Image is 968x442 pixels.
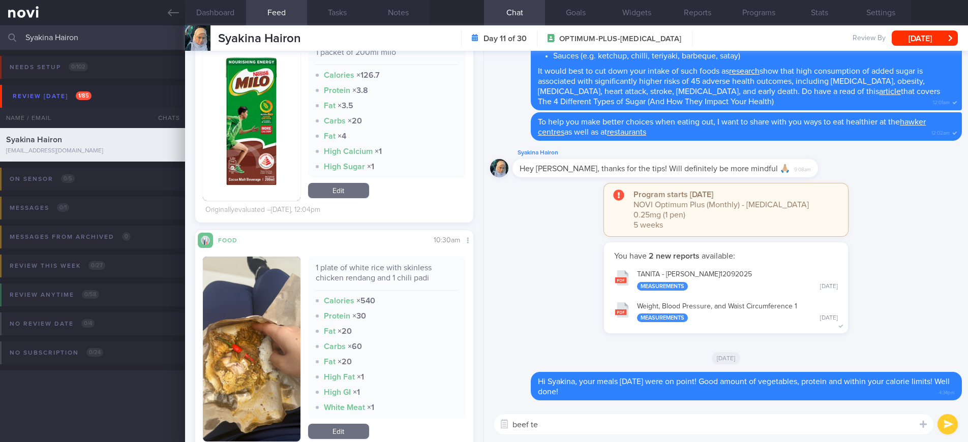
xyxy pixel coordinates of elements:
[324,86,350,94] strong: Protein
[324,71,354,79] strong: Calories
[324,117,346,125] strong: Carbs
[367,163,374,171] strong: × 1
[538,118,926,136] span: To help you make better choices when eating out, I want to share with you ways to eat healthier a...
[794,164,811,173] span: 9:08am
[338,358,352,366] strong: × 20
[348,342,362,351] strong: × 60
[144,108,185,128] div: Chats
[931,127,950,137] span: 12:02am
[553,48,955,61] li: Sauces (e.g. ketchup, chilli, teriyaki, barbeque, satay)
[892,30,958,46] button: [DATE]
[637,270,838,291] div: TANITA - [PERSON_NAME] 12092025
[10,89,94,103] div: Review [DATE]
[6,136,62,144] span: Syakina Hairon
[324,102,336,110] strong: Fat
[7,60,90,74] div: Needs setup
[637,313,688,322] div: Measurements
[218,33,301,45] span: Syakina Hairon
[512,147,849,159] div: Syakina Hairon
[82,290,99,299] span: 0 / 58
[308,424,369,439] a: Edit
[356,71,380,79] strong: × 126.7
[375,147,382,155] strong: × 1
[7,201,72,215] div: Messages
[76,91,92,100] span: 1 / 85
[348,117,362,125] strong: × 20
[308,183,369,198] a: Edit
[483,34,527,44] strong: Day 11 of 30
[879,87,901,96] a: article
[729,67,760,75] a: research
[7,288,102,302] div: Review anytime
[614,251,838,261] p: You have available:
[353,388,360,396] strong: × 1
[7,259,108,273] div: Review this week
[352,86,368,94] strong: × 3.8
[820,283,838,291] div: [DATE]
[338,132,346,140] strong: × 4
[7,317,97,331] div: No review date
[88,261,105,270] span: 0 / 27
[357,373,364,381] strong: × 1
[637,302,838,323] div: Weight, Blood Pressure, and Waist Circumference 1
[122,232,131,241] span: 0
[538,67,940,106] span: It would best to cut down your intake of such foods as show that high consumption of added sugar ...
[520,165,790,173] span: Hey [PERSON_NAME], thanks for the tips! Will definitely be more mindful 🙏🏼
[939,387,955,396] span: 4:34pm
[637,282,688,291] div: Measurements
[324,163,365,171] strong: High Sugar
[712,352,741,364] span: [DATE]
[633,221,663,229] span: 5 weeks
[853,34,886,43] span: Review By
[324,312,350,320] strong: Protein
[7,172,77,186] div: On sensor
[324,327,336,335] strong: Fat
[7,346,106,360] div: No subscription
[338,327,352,335] strong: × 20
[6,147,179,155] div: [EMAIL_ADDRESS][DOMAIN_NAME]
[205,206,320,215] div: Originally evaluated – [DATE], 12:04pm
[647,252,702,260] strong: 2 new reports
[607,128,646,136] a: restaurants
[316,47,458,65] div: 1 packet of 200ml milo
[609,296,843,328] button: Weight, Blood Pressure, and Waist Circumference 1 Measurements [DATE]
[633,201,809,219] span: NOVI Optimum Plus (Monthly) - [MEDICAL_DATA] 0.25mg (1 pen)
[203,257,300,441] img: 1 plate of white rice with skinless chicken rendang and 1 chili padi
[324,132,336,140] strong: Fat
[69,62,88,71] span: 0 / 102
[213,235,254,244] div: Food
[324,342,346,351] strong: Carbs
[324,388,351,396] strong: High GI
[352,312,366,320] strong: × 30
[538,377,950,396] span: Hi Syakina, your meals [DATE] were on point! Good amount of vegetables, protein and within your c...
[324,403,365,412] strong: White Meat
[324,373,355,381] strong: High Fat
[316,263,458,291] div: 1 plate of white rice with skinless chicken rendang and 1 chili padi
[609,264,843,296] button: TANITA - [PERSON_NAME]12092025 Measurements [DATE]
[81,319,95,328] span: 0 / 4
[324,147,373,155] strong: High Calcium
[324,297,354,305] strong: Calories
[57,203,69,212] span: 0 / 1
[367,403,374,412] strong: × 1
[356,297,375,305] strong: × 540
[559,34,681,44] span: OPTIMUM-PLUS-[MEDICAL_DATA]
[434,237,460,244] span: 10:30am
[338,102,353,110] strong: × 3.5
[820,314,838,322] div: [DATE]
[7,230,133,244] div: Messages from Archived
[61,174,75,183] span: 0 / 5
[324,358,336,366] strong: Fat
[203,41,300,201] img: 1 packet of 200ml milo
[933,97,950,106] span: 12:01am
[633,191,713,199] strong: Program starts [DATE]
[86,348,103,357] span: 0 / 24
